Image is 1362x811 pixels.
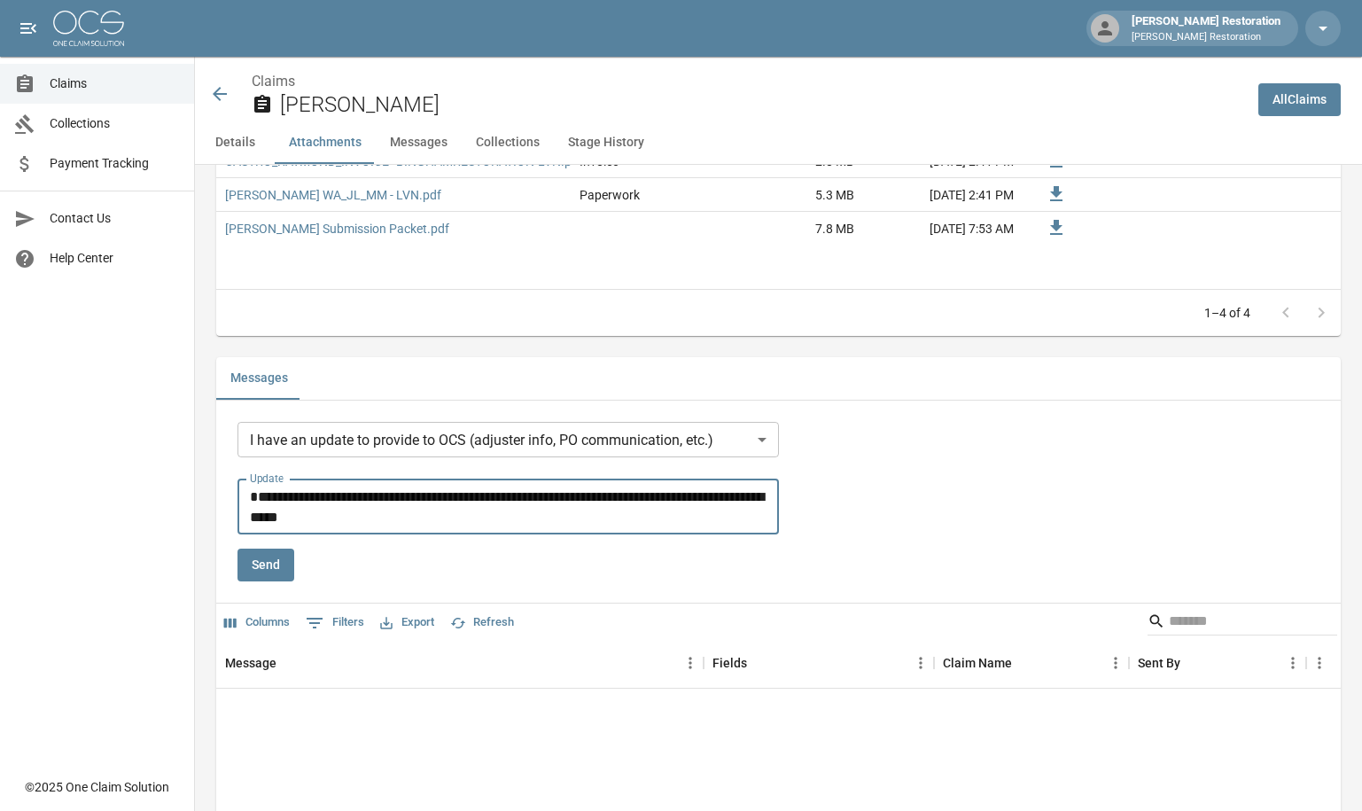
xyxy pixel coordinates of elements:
[1306,650,1333,676] button: Menu
[1148,607,1337,639] div: Search
[863,212,1023,246] div: [DATE] 7:53 AM
[237,549,294,581] button: Send
[250,471,284,486] label: Update
[1012,651,1037,675] button: Sort
[1132,30,1280,45] p: [PERSON_NAME] Restoration
[276,651,301,675] button: Sort
[730,212,863,246] div: 7.8 MB
[50,209,180,228] span: Contact Us
[704,638,934,688] div: Fields
[50,114,180,133] span: Collections
[220,609,294,636] button: Select columns
[863,178,1023,212] div: [DATE] 2:41 PM
[1102,650,1129,676] button: Menu
[580,186,640,204] div: Paperwork
[1204,304,1250,322] p: 1–4 of 4
[446,609,518,636] button: Refresh
[934,638,1129,688] div: Claim Name
[252,71,1244,92] nav: breadcrumb
[301,609,369,637] button: Show filters
[462,121,554,164] button: Collections
[677,650,704,676] button: Menu
[50,154,180,173] span: Payment Tracking
[25,778,169,796] div: © 2025 One Claim Solution
[53,11,124,46] img: ocs-logo-white-transparent.png
[376,609,439,636] button: Export
[376,121,462,164] button: Messages
[943,638,1012,688] div: Claim Name
[280,92,1244,118] h2: [PERSON_NAME]
[1280,650,1306,676] button: Menu
[730,178,863,212] div: 5.3 MB
[50,249,180,268] span: Help Center
[712,638,747,688] div: Fields
[252,73,295,90] a: Claims
[1258,83,1341,116] a: AllClaims
[1180,651,1205,675] button: Sort
[225,186,441,204] a: [PERSON_NAME] WA_JL_MM - LVN.pdf
[195,121,275,164] button: Details
[554,121,658,164] button: Stage History
[11,11,46,46] button: open drawer
[907,650,934,676] button: Menu
[747,651,772,675] button: Sort
[225,638,276,688] div: Message
[216,357,302,400] button: Messages
[1129,638,1306,688] div: Sent By
[50,74,180,93] span: Claims
[1125,12,1288,44] div: [PERSON_NAME] Restoration
[216,638,704,688] div: Message
[237,422,779,457] div: I have an update to provide to OCS (adjuster info, PO communication, etc.)
[225,220,449,238] a: [PERSON_NAME] Submission Packet.pdf
[275,121,376,164] button: Attachments
[1138,638,1180,688] div: Sent By
[195,121,1362,164] div: anchor tabs
[216,357,1341,400] div: related-list tabs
